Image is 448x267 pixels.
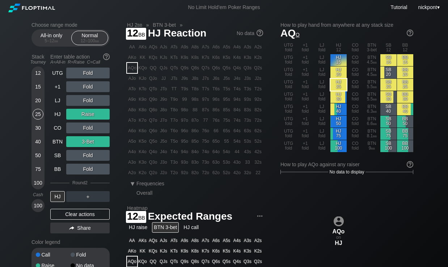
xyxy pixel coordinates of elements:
[253,136,263,146] div: 52s
[33,68,43,78] div: 12
[159,94,169,104] div: J9o
[253,84,263,94] div: T2s
[50,95,65,106] div: LJ
[50,60,110,65] div: A=All-in R=Raise C=Call
[373,84,377,89] span: bb
[242,115,253,125] div: 73s
[297,91,313,103] div: +1 fold
[147,28,208,40] span: HJ Reaction
[416,3,440,11] div: ▾
[159,42,169,52] div: AJs
[179,105,190,115] div: 98o
[221,147,232,157] div: 54o
[179,52,190,63] div: K9s
[50,150,65,161] div: SB
[347,140,363,152] div: CO fold
[169,84,179,94] div: TT
[330,128,347,140] div: HJ 75
[50,51,110,68] div: Enter table action
[330,116,347,128] div: HJ 50
[127,126,137,136] div: A6o
[200,115,211,125] div: 77
[169,136,179,146] div: T5o
[373,60,377,65] span: bb
[159,157,169,167] div: J3o
[169,94,179,104] div: T9o
[364,42,380,54] div: BTN 3-bet
[142,22,153,28] span: »
[280,140,297,152] div: UTG fold
[297,140,313,152] div: +1 fold
[190,84,200,94] div: T8s
[127,147,137,157] div: A4o
[253,73,263,83] div: J2s
[169,115,179,125] div: T7o
[330,42,347,54] div: HJ 12
[373,72,377,77] span: bb
[33,122,43,133] div: 30
[148,63,158,73] div: QQ
[397,116,413,128] div: BB 50
[280,27,300,39] span: AQ
[364,116,380,128] div: BTN 6.6
[364,66,380,78] div: BTN 4.5
[232,136,242,146] div: 54s
[330,66,347,78] div: HJ 20
[253,115,263,125] div: 72s
[232,115,242,125] div: 74s
[138,157,148,167] div: K3o
[211,147,221,157] div: 64o
[280,42,297,54] div: UTG fold
[242,52,253,63] div: K3s
[347,128,363,140] div: CO fold
[314,42,330,54] div: LJ fold
[242,126,253,136] div: 63s
[159,52,169,63] div: KJs
[169,42,179,52] div: ATs
[159,73,169,83] div: JJ
[211,126,221,136] div: 66
[200,136,211,146] div: 75o
[138,42,148,52] div: AKs
[33,177,43,188] div: 100
[364,79,380,91] div: BTN 5.5
[280,116,297,128] div: UTG fold
[364,140,380,152] div: BTN 9
[29,51,47,68] div: Stack
[127,105,137,115] div: A8o
[253,94,263,104] div: 92s
[54,38,58,43] span: bb
[232,94,242,104] div: 94s
[364,91,380,103] div: BTN 5.5
[126,28,146,40] span: 12
[200,52,211,63] div: K7s
[138,30,145,38] span: bb
[232,52,242,63] div: K4s
[33,136,43,147] div: 40
[373,121,377,126] span: bb
[397,79,413,91] div: BB 25
[397,91,413,103] div: BB 30
[179,147,190,157] div: 94o
[33,81,43,92] div: 15
[50,122,65,133] div: CO
[397,140,413,152] div: BB 100
[190,94,200,104] div: 98s
[397,128,413,140] div: BB 75
[179,94,190,104] div: 99
[221,94,232,104] div: 95s
[253,42,263,52] div: A2s
[66,95,110,106] div: Fold
[169,157,179,167] div: T3o
[232,42,242,52] div: A4s
[280,22,413,28] h2: How to play hand from anywhere at any stack size
[200,157,211,167] div: 73o
[397,103,413,115] div: BB 40
[148,126,158,136] div: Q6o
[211,105,221,115] div: 86s
[314,116,330,128] div: LJ fold
[347,54,363,66] div: CO fold
[397,66,413,78] div: BB 20
[211,94,221,104] div: 96s
[280,162,413,167] div: How to play AQo against any raiser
